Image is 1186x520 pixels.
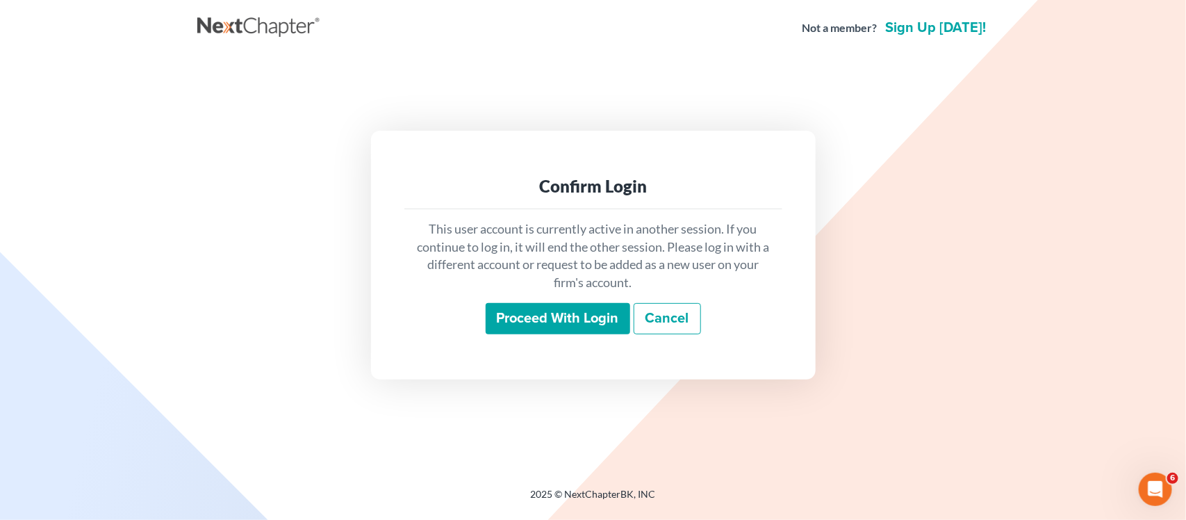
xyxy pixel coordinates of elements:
div: 2025 © NextChapterBK, INC [197,487,989,512]
p: This user account is currently active in another session. If you continue to log in, it will end ... [415,220,771,292]
span: 6 [1167,473,1178,484]
input: Proceed with login [486,303,630,335]
iframe: Intercom live chat [1139,473,1172,506]
div: Confirm Login [415,175,771,197]
a: Sign up [DATE]! [883,21,989,35]
strong: Not a member? [802,20,878,36]
a: Cancel [634,303,701,335]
